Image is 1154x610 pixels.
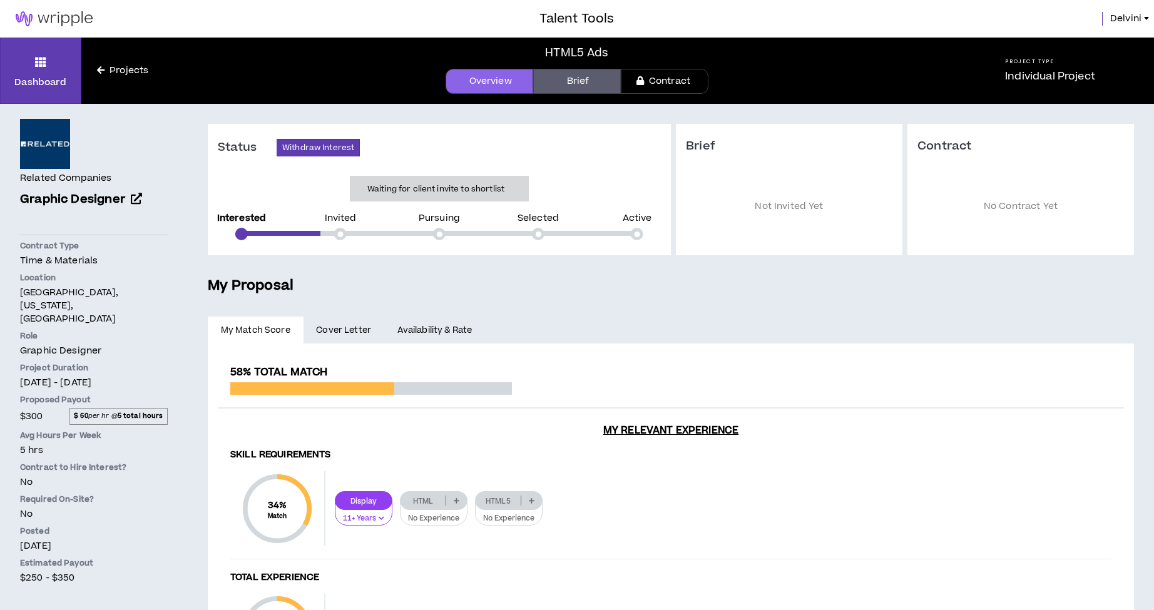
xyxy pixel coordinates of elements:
span: Graphic Designer [20,344,101,357]
div: HTML5 Ads [545,44,608,61]
p: Required On-Site? [20,494,168,505]
span: 58% Total Match [230,365,327,380]
h4: Related Companies [20,171,111,185]
small: Match [268,512,287,521]
a: Projects [81,64,164,78]
p: Display [335,496,392,506]
button: No Experience [400,502,467,526]
p: Posted [20,526,168,537]
p: HTML5 [476,496,521,506]
span: Cover Letter [316,323,371,337]
p: $250 - $350 [20,571,168,584]
p: [DATE] - [DATE] [20,376,168,389]
p: No Experience [408,513,459,524]
h5: My Proposal [208,275,1134,297]
p: HTML [401,496,446,506]
a: Availability & Rate [384,317,485,344]
h3: Brief [686,139,892,154]
p: Role [20,330,168,342]
p: No [20,475,168,489]
p: Contract Type [20,240,168,252]
p: [DATE] [20,539,168,552]
p: [GEOGRAPHIC_DATA], [US_STATE], [GEOGRAPHIC_DATA] [20,286,168,325]
button: Withdraw Interest [277,139,360,156]
span: per hr @ [69,408,168,424]
h4: Total Experience [230,572,1111,584]
p: No Experience [483,513,534,524]
a: Graphic Designer [20,191,168,209]
p: Dashboard [14,76,66,89]
p: Waiting for client invite to shortlist [367,183,504,195]
span: $300 [20,408,43,425]
p: Proposed Payout [20,394,168,405]
h3: Contract [917,139,1124,154]
span: 34 % [268,499,287,512]
h3: My Relevant Experience [218,424,1124,437]
a: Overview [446,69,533,94]
p: Time & Materials [20,254,168,267]
p: Project Duration [20,362,168,374]
a: Contract [621,69,708,94]
p: 11+ Years [343,513,384,524]
strong: 5 total hours [118,411,163,420]
a: Brief [533,69,621,94]
p: Invited [325,214,357,223]
strong: $ 60 [74,411,88,420]
p: Avg Hours Per Week [20,430,168,441]
h3: Status [218,140,277,155]
p: Active [623,214,652,223]
p: Selected [518,214,559,223]
h4: Skill Requirements [230,449,1111,461]
p: No Contract Yet [917,173,1124,241]
p: Pursuing [419,214,460,223]
h3: Talent Tools [539,9,614,28]
span: Graphic Designer [20,191,125,208]
p: 5 hrs [20,444,168,457]
a: My Match Score [208,317,304,344]
p: Not Invited Yet [686,173,892,241]
button: 11+ Years [335,502,392,526]
span: Delvini [1110,12,1141,26]
h5: Project Type [1005,58,1095,66]
button: No Experience [475,502,543,526]
p: Interested [217,214,266,223]
p: Location [20,272,168,283]
p: Estimated Payout [20,557,168,569]
p: No [20,507,168,521]
p: Contract to Hire Interest? [20,462,168,473]
p: Individual Project [1005,69,1095,84]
